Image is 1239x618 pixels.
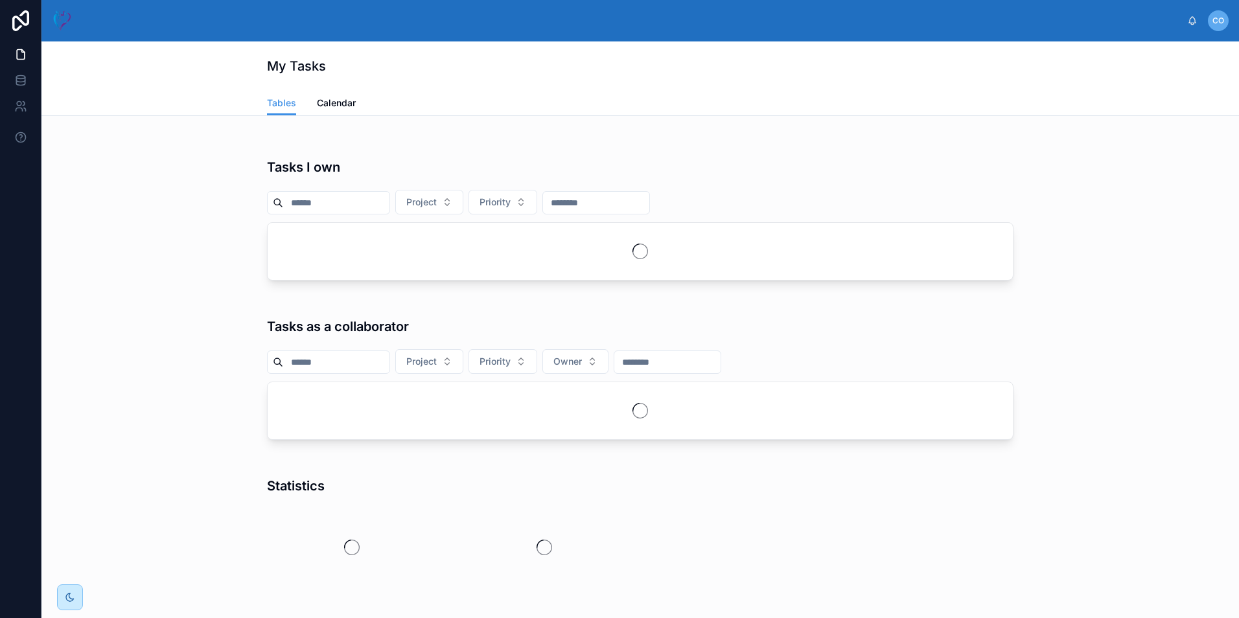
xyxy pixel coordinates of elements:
[83,18,1187,23] div: scrollable content
[267,317,409,336] h3: Tasks as a collaborator
[480,196,511,209] span: Priority
[395,349,463,374] button: Select Button
[267,97,296,109] span: Tables
[406,196,437,209] span: Project
[317,91,356,117] a: Calendar
[406,355,437,368] span: Project
[267,157,340,177] h3: Tasks I own
[553,355,582,368] span: Owner
[542,349,608,374] button: Select Button
[317,97,356,109] span: Calendar
[1212,16,1224,26] span: CO
[267,57,326,75] h1: My Tasks
[395,190,463,214] button: Select Button
[267,91,296,116] a: Tables
[267,476,1013,496] h3: Statistics
[52,10,73,31] img: App logo
[469,349,537,374] button: Select Button
[480,355,511,368] span: Priority
[469,190,537,214] button: Select Button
